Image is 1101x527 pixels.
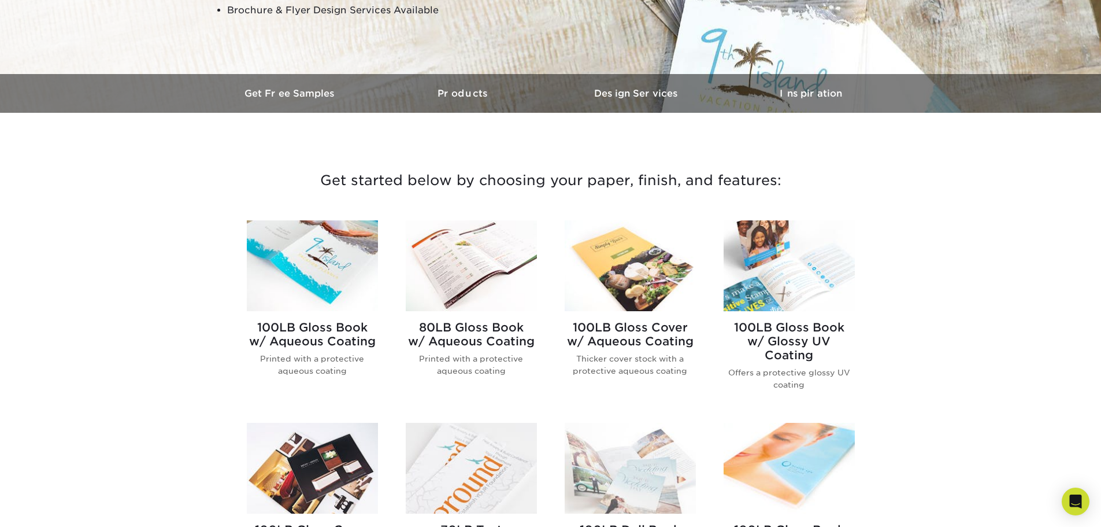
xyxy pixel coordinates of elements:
[1062,488,1089,515] div: Open Intercom Messenger
[724,220,855,409] a: 100LB Gloss Book<br/>w/ Glossy UV Coating Brochures & Flyers 100LB Gloss Bookw/ Glossy UV Coating...
[247,353,378,377] p: Printed with a protective aqueous coating
[724,74,898,113] a: Inspiration
[406,220,537,311] img: 80LB Gloss Book<br/>w/ Aqueous Coating Brochures & Flyers
[565,353,696,377] p: Thicker cover stock with a protective aqueous coating
[565,423,696,514] img: 100LB Dull Book<br/>w/ Satin Coating Brochures & Flyers
[213,154,889,207] h3: Get started below by choosing your paper, finish, and features:
[565,220,696,409] a: 100LB Gloss Cover<br/>w/ Aqueous Coating Brochures & Flyers 100LB Gloss Coverw/ Aqueous Coating T...
[247,320,378,348] h2: 100LB Gloss Book w/ Aqueous Coating
[204,74,377,113] a: Get Free Samples
[551,74,724,113] a: Design Services
[406,423,537,514] img: 70LB Text<br/>Premium Uncoated Brochures & Flyers
[565,320,696,348] h2: 100LB Gloss Cover w/ Aqueous Coating
[247,423,378,514] img: 100LB Gloss Cover<br/>w/ Satin Coating Brochures & Flyers
[377,74,551,113] a: Products
[565,220,696,311] img: 100LB Gloss Cover<br/>w/ Aqueous Coating Brochures & Flyers
[247,220,378,409] a: 100LB Gloss Book<br/>w/ Aqueous Coating Brochures & Flyers 100LB Gloss Bookw/ Aqueous Coating Pri...
[551,88,724,99] h3: Design Services
[227,2,507,19] li: Brochure & Flyer Design Services Available
[377,88,551,99] h3: Products
[204,88,377,99] h3: Get Free Samples
[406,320,537,348] h2: 80LB Gloss Book w/ Aqueous Coating
[724,320,855,362] h2: 100LB Gloss Book w/ Glossy UV Coating
[724,423,855,514] img: 100LB Gloss Book<br/>w/ Satin Coating Brochures & Flyers
[247,220,378,311] img: 100LB Gloss Book<br/>w/ Aqueous Coating Brochures & Flyers
[406,353,537,377] p: Printed with a protective aqueous coating
[724,88,898,99] h3: Inspiration
[724,220,855,311] img: 100LB Gloss Book<br/>w/ Glossy UV Coating Brochures & Flyers
[406,220,537,409] a: 80LB Gloss Book<br/>w/ Aqueous Coating Brochures & Flyers 80LB Gloss Bookw/ Aqueous Coating Print...
[724,367,855,390] p: Offers a protective glossy UV coating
